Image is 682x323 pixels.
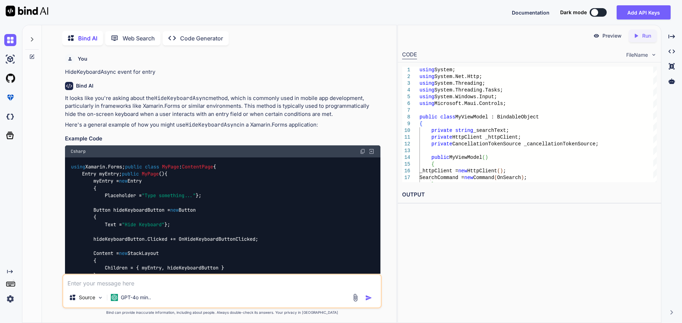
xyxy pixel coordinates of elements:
img: settings [4,293,16,305]
h2: OUTPUT [398,186,661,203]
span: new [119,178,128,184]
span: ; [503,168,506,174]
span: { [420,121,422,127]
span: MyViewModel [449,155,482,160]
span: OnSearch [497,175,521,180]
span: using [420,74,434,79]
p: Run [642,32,651,39]
h6: You [78,55,87,62]
img: copy [360,149,366,154]
div: 13 [402,147,410,154]
span: SearchCommand = [420,175,464,180]
span: Documentation [512,10,550,16]
p: HideKeyboardAsync event for entry [65,68,380,76]
p: Here's a general example of how you might use in a Xamarin.Forms application: [65,121,380,129]
div: 8 [402,114,410,121]
img: Pick Models [97,295,103,301]
img: chat [4,34,16,46]
img: icon [365,294,372,301]
span: Dark mode [560,9,587,16]
span: new [464,175,473,180]
p: Bind can provide inaccurate information, including about people. Always double-check its answers.... [62,310,382,315]
span: class [440,114,455,120]
span: "Type something..." [142,193,196,199]
span: ) [500,168,503,174]
div: 9 [402,121,410,127]
span: System.Net.Http; [434,74,482,79]
span: public [125,163,142,170]
div: 18 [402,181,410,188]
span: public [431,155,449,160]
span: private [431,128,452,133]
div: 5 [402,94,410,100]
span: new [458,168,467,174]
div: 7 [402,107,410,114]
div: 1 [402,67,410,73]
span: ; [524,175,527,180]
div: 10 [402,127,410,134]
img: chevron down [651,52,657,58]
span: System; [434,67,455,73]
span: new [170,207,179,213]
div: 14 [402,154,410,161]
span: Command [473,175,494,180]
span: () [122,171,164,177]
img: githubLight [4,72,16,84]
span: using [420,94,434,100]
h6: Bind AI [76,82,93,89]
span: new [119,250,128,257]
span: public [122,171,139,177]
p: Preview [602,32,622,39]
div: 4 [402,87,410,94]
span: MyViewModel : BindableObject [455,114,538,120]
span: HttpClient [467,168,497,174]
span: CancellationTokenSource _cancellationTokenSource; [452,141,599,147]
span: ) [521,175,524,180]
span: ) [485,155,488,160]
span: ( [494,175,497,180]
div: 12 [402,141,410,147]
code: HideKeyboardAsync [185,121,240,128]
img: darkCloudIdeIcon [4,111,16,123]
div: 16 [402,168,410,174]
p: Code Generator [180,34,223,43]
p: Bind AI [78,34,97,43]
span: ( [482,155,485,160]
span: MyPage [162,163,179,170]
p: It looks like you're asking about the method, which is commonly used in mobile app development, p... [65,94,380,118]
span: System.Windows.Input; [434,94,497,100]
span: using [420,67,434,73]
code: HideKeyboardAsync [154,95,209,102]
p: Source [79,294,95,301]
div: 2 [402,73,410,80]
span: private [431,134,452,140]
span: using [71,163,85,170]
span: using [420,87,434,93]
span: MyPage [142,171,159,177]
img: premium [4,91,16,104]
p: GPT-4o min.. [121,294,151,301]
h3: Example Code [65,135,380,143]
span: Csharp [71,149,86,154]
img: Bind AI [6,6,48,16]
span: ContentPage [182,163,213,170]
div: 6 [402,100,410,107]
span: string [455,128,473,133]
img: Open in Browser [368,148,375,155]
span: "Hide Keyboard" [122,221,164,228]
img: ai-studio [4,53,16,65]
div: CODE [402,51,417,59]
span: { [431,161,434,167]
button: Add API Keys [617,5,671,20]
span: } [431,182,434,187]
span: System.Threading; [434,80,485,86]
img: attachment [351,294,359,302]
img: GPT-4o mini [111,294,118,301]
p: Web Search [123,34,155,43]
span: Microsoft.Maui.Controls; [434,101,506,106]
div: 15 [402,161,410,168]
span: public [420,114,437,120]
button: Documentation [512,9,550,16]
span: using [420,101,434,106]
div: 3 [402,80,410,87]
